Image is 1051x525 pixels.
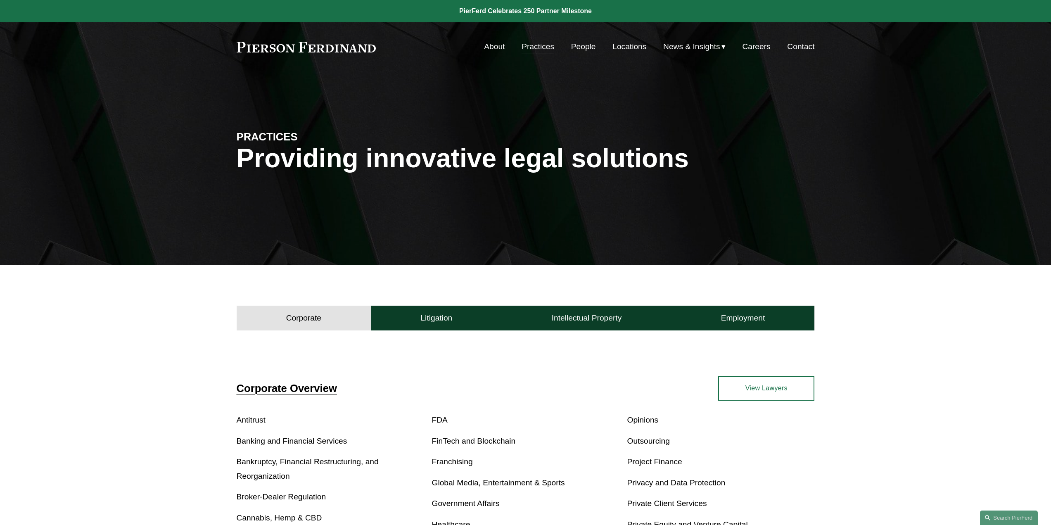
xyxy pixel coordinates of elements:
a: Project Finance [627,457,682,466]
a: Careers [742,39,770,55]
a: Outsourcing [627,437,669,445]
h4: Litigation [420,313,452,323]
a: Government Affairs [432,499,500,508]
a: Global Media, Entertainment & Sports [432,478,565,487]
h4: Intellectual Property [552,313,622,323]
a: Franchising [432,457,473,466]
a: Locations [612,39,646,55]
a: Practices [522,39,554,55]
h4: PRACTICES [237,130,381,143]
a: Bankruptcy, Financial Restructuring, and Reorganization [237,457,379,480]
a: Cannabis, Hemp & CBD [237,513,322,522]
h4: Corporate [286,313,321,323]
a: Corporate Overview [237,382,337,394]
a: Private Client Services [627,499,707,508]
a: About [484,39,505,55]
a: View Lawyers [718,376,814,401]
a: Search this site [980,511,1038,525]
a: Contact [787,39,814,55]
a: Broker-Dealer Regulation [237,492,326,501]
a: Antitrust [237,416,266,424]
a: People [571,39,596,55]
h4: Employment [721,313,765,323]
a: FinTech and Blockchain [432,437,516,445]
a: FDA [432,416,448,424]
a: Privacy and Data Protection [627,478,725,487]
a: folder dropdown [663,39,726,55]
span: News & Insights [663,40,720,54]
a: Opinions [627,416,658,424]
h1: Providing innovative legal solutions [237,143,815,173]
a: Banking and Financial Services [237,437,347,445]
